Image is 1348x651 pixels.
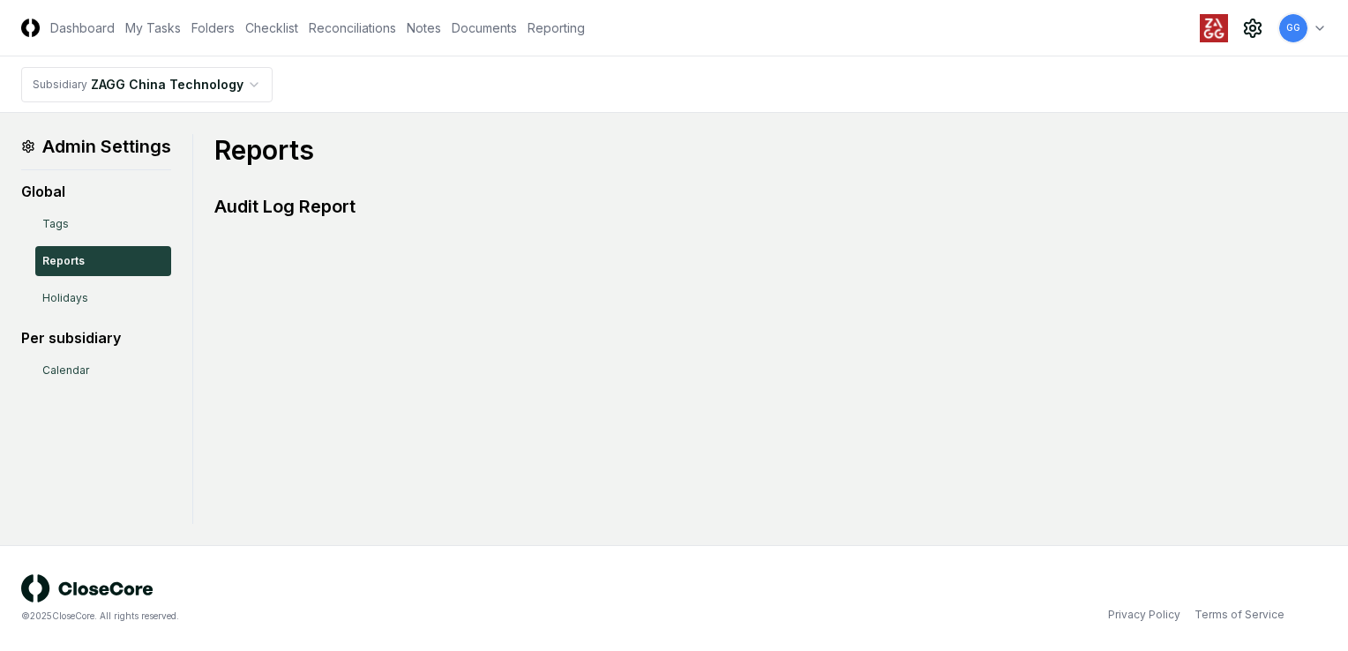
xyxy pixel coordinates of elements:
img: ZAGG logo [1200,14,1228,42]
a: Calendar [35,355,171,385]
h1: Admin Settings [21,134,171,159]
a: Holidays [35,283,171,313]
img: Logo [21,19,40,37]
a: My Tasks [125,19,181,37]
a: Reconciliations [309,19,396,37]
button: GG [1277,12,1309,44]
img: logo [21,574,154,602]
span: GG [1286,21,1300,34]
a: Reports [35,246,171,276]
nav: breadcrumb [21,67,273,102]
a: Checklist [245,19,298,37]
div: Per subsidiary [21,327,171,348]
a: Documents [452,19,517,37]
a: Notes [407,19,441,37]
a: Reporting [528,19,585,37]
div: Subsidiary [33,77,87,93]
a: Privacy Policy [1108,607,1180,623]
h1: Reports [214,134,920,166]
a: Dashboard [50,19,115,37]
a: Terms of Service [1194,607,1284,623]
a: Folders [191,19,235,37]
a: Tags [35,209,171,239]
div: Global [21,181,171,202]
div: © 2025 CloseCore. All rights reserved. [21,610,674,623]
h2: Audit Log Report [214,194,920,219]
